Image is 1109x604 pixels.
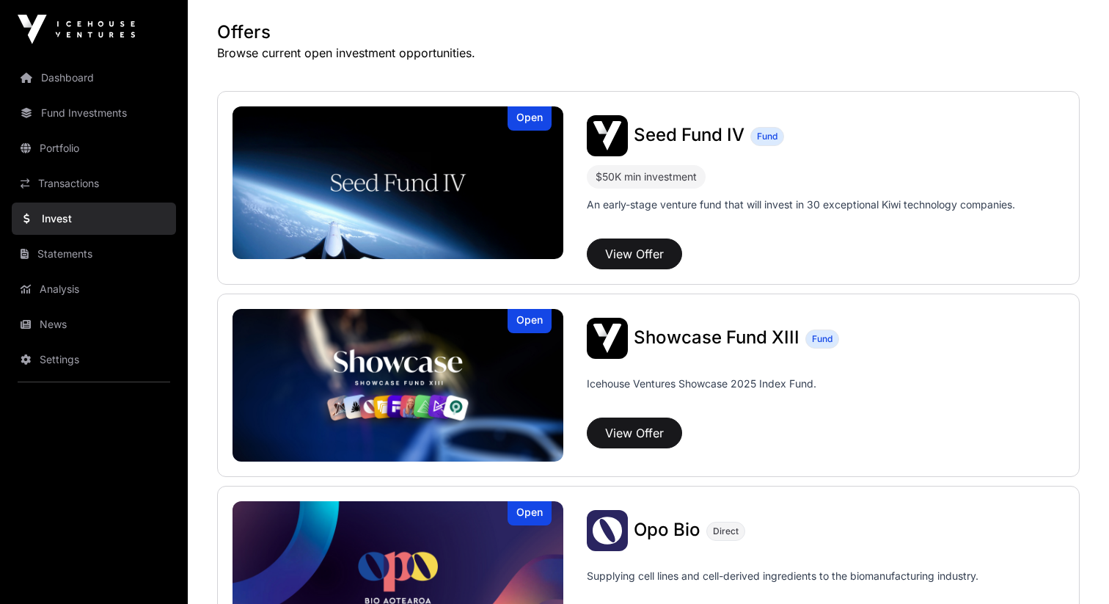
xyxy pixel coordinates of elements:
[18,15,135,44] img: Icehouse Ventures Logo
[508,106,552,131] div: Open
[233,309,563,462] a: Showcase Fund XIIIOpen
[12,62,176,94] a: Dashboard
[12,203,176,235] a: Invest
[587,418,682,448] button: View Offer
[12,308,176,341] a: News
[757,131,777,142] span: Fund
[217,44,1080,62] p: Browse current open investment opportunities.
[596,168,697,186] div: $50K min investment
[1036,534,1109,604] iframe: Chat Widget
[634,126,744,145] a: Seed Fund IV
[587,318,628,359] img: Showcase Fund XIII
[587,197,1015,212] p: An early-stage venture fund that will invest in 30 exceptional Kiwi technology companies.
[12,238,176,270] a: Statements
[217,21,1080,44] h1: Offers
[587,239,682,269] button: View Offer
[12,132,176,164] a: Portfolio
[634,519,700,540] span: Opo Bio
[587,510,628,551] img: Opo Bio
[634,124,744,145] span: Seed Fund IV
[508,501,552,525] div: Open
[508,309,552,333] div: Open
[587,569,978,583] p: Supplying cell lines and cell-derived ingredients to the biomanufacturing industry.
[634,521,700,540] a: Opo Bio
[587,165,706,189] div: $50K min investment
[634,327,799,348] span: Showcase Fund XIII
[587,115,628,156] img: Seed Fund IV
[12,167,176,200] a: Transactions
[812,333,832,345] span: Fund
[12,343,176,376] a: Settings
[587,376,816,391] p: Icehouse Ventures Showcase 2025 Index Fund.
[634,329,799,348] a: Showcase Fund XIII
[12,273,176,305] a: Analysis
[233,106,563,259] a: Seed Fund IVOpen
[713,525,739,537] span: Direct
[12,97,176,129] a: Fund Investments
[233,106,563,259] img: Seed Fund IV
[233,309,563,462] img: Showcase Fund XIII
